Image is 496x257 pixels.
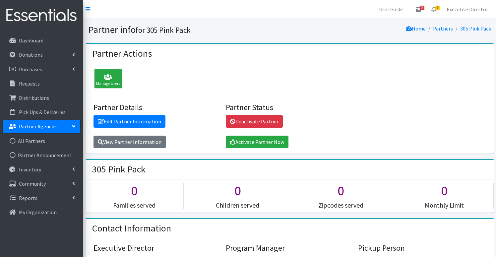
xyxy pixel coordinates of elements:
a: Reports [3,191,80,205]
a: Partner Agencies [3,120,80,133]
p: Community [19,180,46,187]
span: 6 [435,6,440,10]
a: Partners [433,25,453,32]
h5: Families served [86,201,184,209]
h5: Children served [189,201,287,209]
a: Executive Director [441,3,493,16]
p: Purchases [19,66,42,73]
a: Manage Users [91,76,122,83]
div: Manage Users [94,69,122,89]
a: Home [406,25,426,32]
a: User Guide [374,3,408,16]
a: Requests [3,77,80,90]
span: 5 [420,6,424,10]
small: for 305 Pink Pack [136,25,191,35]
p: Partner Agencies [19,123,58,130]
a: Deactivate Partner [226,115,283,128]
h2: Contact Information [92,223,171,234]
h1: Partner info [88,24,287,35]
h5: Monthly Limit [395,201,493,209]
a: Distributions [3,91,80,104]
p: Requests [19,80,40,87]
p: Donations [19,51,43,58]
h4: Program Manager [226,243,353,253]
a: 305 Pink Pack [460,25,491,32]
a: Donations [3,48,80,61]
h1: 0 [292,183,390,199]
p: Distributions [19,95,49,101]
a: Pick Ups & Deliveries [3,105,80,119]
h4: Partner Details [93,103,221,112]
a: Purchases [3,63,80,76]
h1: 0 [189,183,287,199]
h4: Partner Status [226,103,353,112]
p: Dashboard [19,37,43,44]
h1: 0 [86,183,184,199]
a: Inventory [3,163,80,176]
h5: Zipcodes served [292,201,390,209]
p: Inventory [19,166,41,173]
a: Edit Partner Information [93,115,165,128]
a: Partner Announcement [3,149,80,162]
a: 5 [411,3,426,16]
h2: Partner Actions [92,48,152,59]
a: Community [3,177,80,190]
p: Pick Ups & Deliveries [19,109,66,115]
a: Activate Partner Now [226,136,288,148]
a: My Organization [3,206,80,219]
a: View Partner Information [93,136,166,148]
a: Dashboard [3,34,80,47]
img: HumanEssentials [3,4,80,27]
a: 6 [426,3,441,16]
h1: 0 [395,183,493,199]
h2: 305 Pink Pack [92,164,146,175]
h4: Executive Director [93,243,221,253]
p: My Organization [19,209,57,216]
a: All Partners [3,134,80,148]
p: Reports [19,195,37,201]
h4: Pickup Person [358,243,485,253]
